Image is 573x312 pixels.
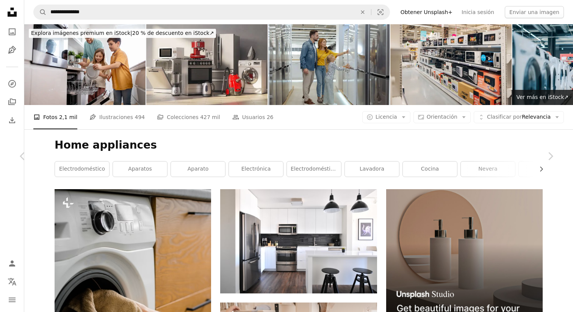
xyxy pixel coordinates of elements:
a: lavadora [345,161,399,177]
a: Siguiente [528,120,573,193]
a: Historial de descargas [5,113,20,128]
a: Explorar [5,76,20,91]
button: Menú [5,292,20,307]
h1: Home appliances [55,138,543,152]
a: hogar [519,161,573,177]
a: Iniciar sesión / Registrarse [5,256,20,271]
a: Obtener Unsplash+ [396,6,457,18]
a: Ilustraciones [5,42,20,58]
a: Aparatos [113,161,167,177]
a: electrónica [229,161,283,177]
a: Usuarios 26 [232,105,274,129]
button: Clasificar porRelevancia [474,111,564,123]
span: 427 mil [200,113,220,121]
a: Ilustraciones 494 [89,105,145,129]
button: Licencia [362,111,410,123]
span: 26 [267,113,274,121]
a: aparato [171,161,225,177]
a: Ver más en iStock↗ [512,90,573,105]
img: Tiempo de tareas cooperativas para la familia en casa [24,24,146,105]
img: gray steel 3-door refrigerator near modular kitchen [220,189,377,293]
img: Familia comprando un refrigerador nuevo en una tienda de electrodomésticos [268,24,390,105]
button: Buscar en Unsplash [34,5,47,19]
a: electrodoméstico [55,161,109,177]
span: Ver más en iStock ↗ [516,94,568,100]
a: Fotos [5,24,20,39]
span: 20 % de descuento en iStock ↗ [31,30,214,36]
a: electrodomésticos de cocina [287,161,341,177]
img: Conjunto de electrodomésticos de cocina en la habitación con luz solar. [146,24,268,105]
a: Explora imágenes premium en iStock|20 % de descuento en iStock↗ [24,24,221,42]
img: Microondas alineados uno al lado del otro en el estante de una tienda de electrodomésticos, con e... [390,24,512,105]
span: Relevancia [487,113,551,121]
span: Orientación [427,114,457,120]
span: Explora imágenes premium en iStock | [31,30,132,36]
span: 494 [135,113,145,121]
button: Orientación [413,111,471,123]
button: Enviar una imagen [505,6,564,18]
button: Borrar [354,5,371,19]
span: Clasificar por [487,114,522,120]
a: Inicia sesión [457,6,499,18]
form: Encuentra imágenes en todo el sitio [33,5,390,20]
a: gray steel 3-door refrigerator near modular kitchen [220,238,377,245]
button: Idioma [5,274,20,289]
a: nevera [461,161,515,177]
a: Colecciones 427 mil [157,105,220,129]
span: Licencia [376,114,397,120]
a: Colecciones [5,94,20,110]
button: Búsqueda visual [371,5,390,19]
a: cocina [403,161,457,177]
a: Una mujer sostiene una toalla frente a una lavadora [55,301,211,308]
